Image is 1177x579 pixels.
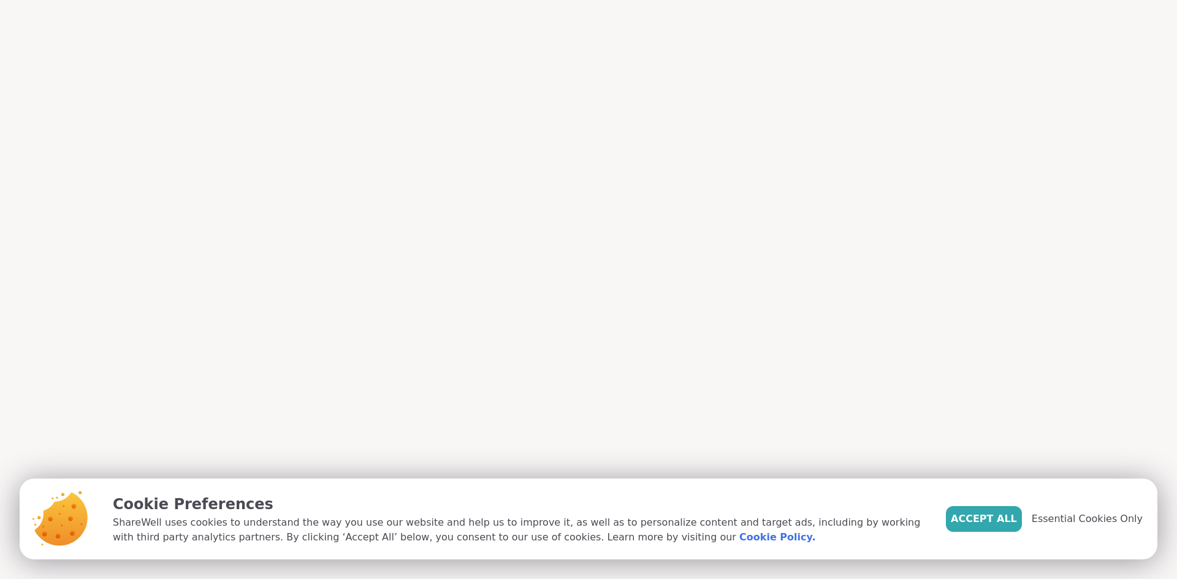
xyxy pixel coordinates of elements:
span: Accept All [951,512,1017,526]
button: Accept All [946,506,1022,532]
p: Cookie Preferences [113,493,926,515]
p: ShareWell uses cookies to understand the way you use our website and help us to improve it, as we... [113,515,926,545]
a: Cookie Policy. [739,530,815,545]
span: Essential Cookies Only [1032,512,1143,526]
